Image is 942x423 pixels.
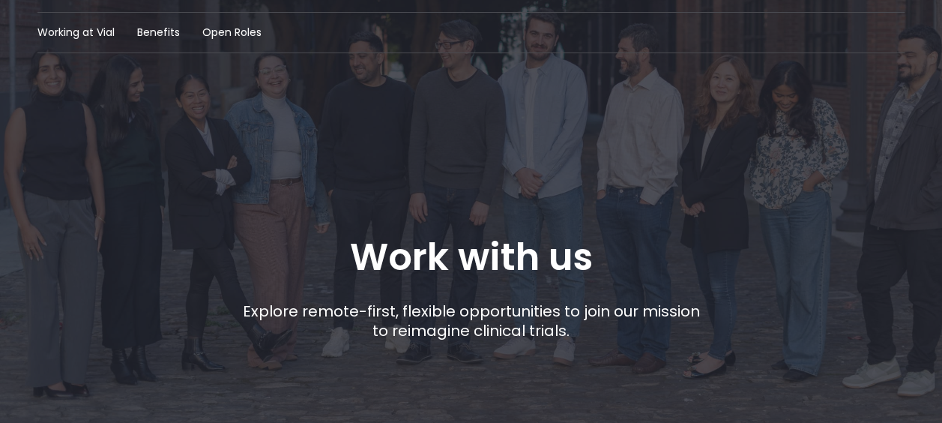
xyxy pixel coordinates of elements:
[37,25,115,40] a: Working at Vial
[237,301,705,340] p: Explore remote-first, flexible opportunities to join our mission to reimagine clinical trials.
[202,25,262,40] a: Open Roles
[350,235,593,279] h1: Work with us
[137,25,180,40] a: Benefits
